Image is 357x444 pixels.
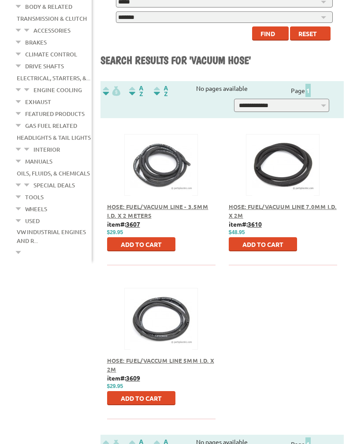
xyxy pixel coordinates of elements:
span: $29.95 [107,384,123,390]
button: Reset [290,27,331,41]
a: Oils, Fluids, & Chemicals [17,168,90,179]
a: VW Industrial Engines and R... [17,227,86,247]
a: Manuals [25,156,52,168]
a: Accessories [33,25,71,37]
a: Gas Fuel Related [25,120,77,132]
a: Featured Products [25,108,85,120]
b: item#: [229,220,262,228]
span: $48.95 [229,230,245,236]
span: Reset [298,30,317,38]
button: Add to Cart [229,238,297,252]
a: Engine Cooling [33,85,82,96]
a: Wheels [25,204,47,215]
h1: Search results for 'Vacuum hose' [100,54,344,68]
a: Hose: Fuel/Vacuum Line 7.0mm I.D. x 2m [229,203,337,220]
a: Tools [25,192,44,203]
img: Sort by Headline [127,86,145,97]
span: Add to Cart [121,241,162,249]
a: Electrical, Starters, &... [17,73,90,84]
a: Interior [33,144,60,156]
b: item#: [107,220,140,228]
b: item#: [107,374,140,382]
a: Hose: Fuel/Vaccum Line 5mm I.D. x 2m [107,357,214,373]
a: Hose: Fuel/Vacuum Line - 3.5mm I.D. x 2 meters [107,203,208,220]
span: Add to Cart [121,395,162,403]
a: Special Deals [33,180,75,191]
span: Find [260,30,275,38]
button: Add to Cart [107,238,175,252]
a: Body & Related [25,1,72,13]
a: Brakes [25,37,47,49]
div: No pages available [182,84,261,93]
u: 3610 [248,220,262,228]
button: Add to Cart [107,392,175,406]
u: 3607 [126,220,140,228]
img: filterpricelow.svg [103,86,120,97]
u: 3609 [126,374,140,382]
a: Used [25,216,40,227]
span: Add to Cart [242,241,283,249]
span: 1 [305,84,311,97]
button: Find [252,27,289,41]
a: Transmission & Clutch [17,13,87,25]
span: $29.95 [107,230,123,236]
a: Climate Control [25,49,77,60]
a: Drive Shafts [25,61,64,72]
a: Headlights & Tail Lights [17,132,91,144]
img: Sort by Sales Rank [152,86,170,97]
a: Exhaust [25,97,51,108]
div: Page [261,84,341,97]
